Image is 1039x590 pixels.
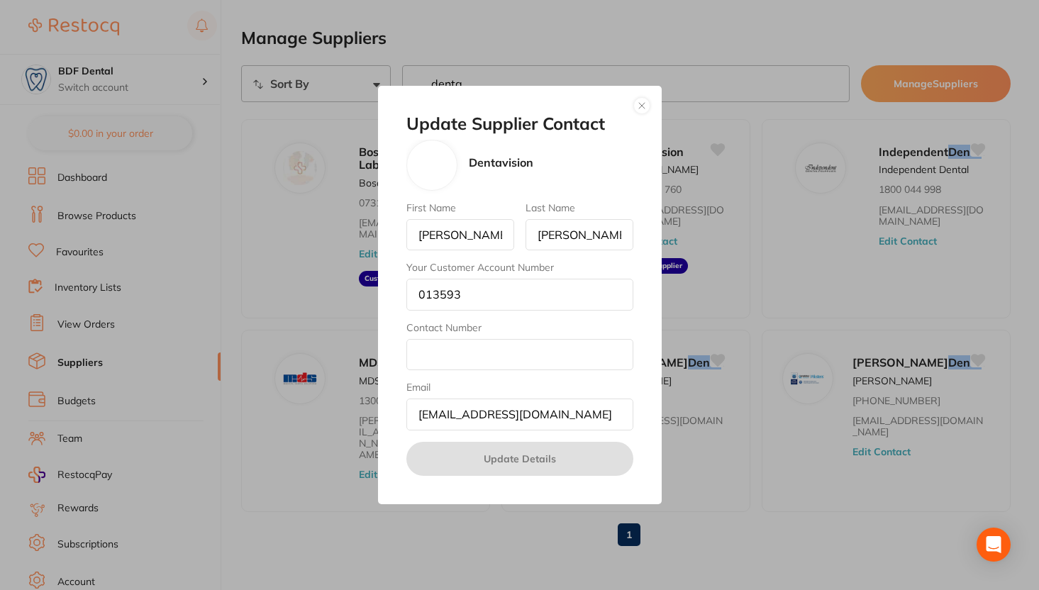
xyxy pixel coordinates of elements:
p: Dentavision [469,156,533,169]
label: Contact Number [406,322,633,333]
button: Update Details [406,442,633,476]
label: First Name [406,202,514,213]
label: Your Customer Account Number [406,262,633,273]
label: Last Name [526,202,633,213]
h2: Update Supplier Contact [406,114,633,134]
label: Email [406,382,633,393]
div: Open Intercom Messenger [977,528,1011,562]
